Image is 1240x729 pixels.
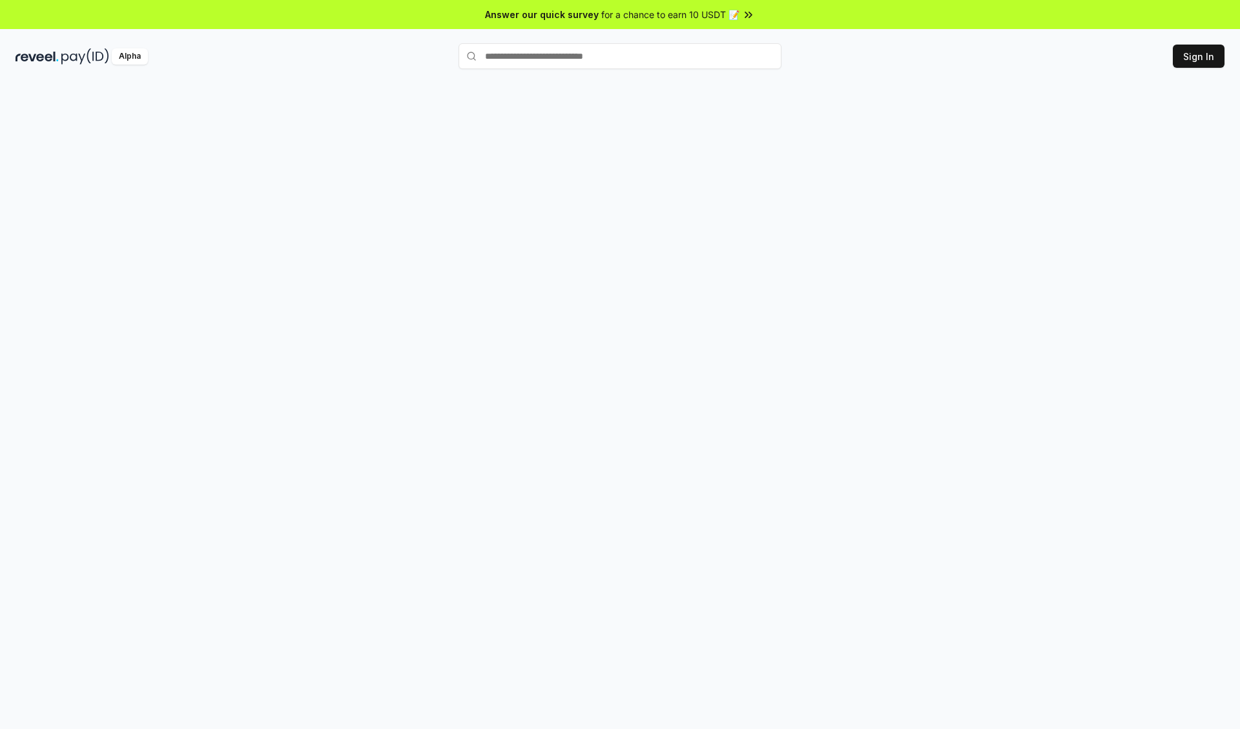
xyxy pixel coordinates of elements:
img: reveel_dark [15,48,59,65]
img: pay_id [61,48,109,65]
span: Answer our quick survey [485,8,599,21]
span: for a chance to earn 10 USDT 📝 [601,8,739,21]
button: Sign In [1173,45,1224,68]
div: Alpha [112,48,148,65]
